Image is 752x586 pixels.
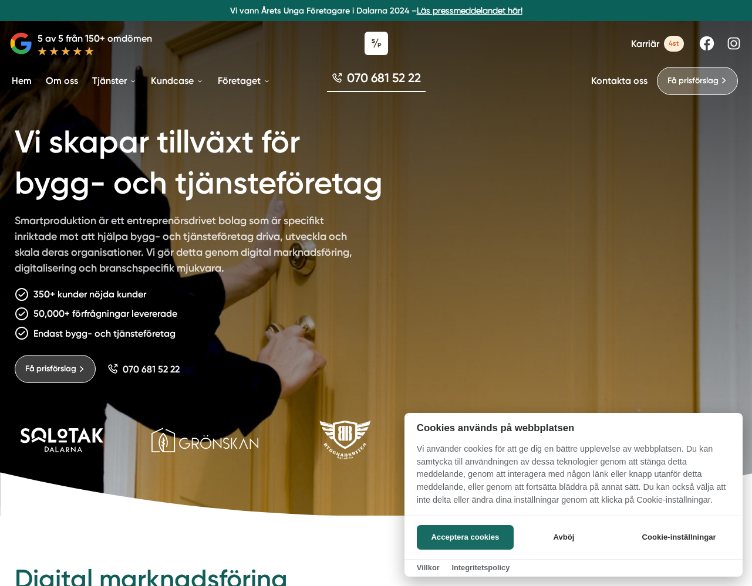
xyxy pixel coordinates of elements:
button: Cookie-inställningar [628,525,730,550]
p: Vi använder cookies för att ge dig en bättre upplevelse av webbplatsen. Du kan samtycka till anvä... [404,443,743,514]
button: Acceptera cookies [417,525,514,550]
button: Avböj [517,525,611,550]
a: Villkor [417,563,440,572]
h2: Cookies används på webbplatsen [404,422,743,433]
a: Integritetspolicy [451,563,510,572]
